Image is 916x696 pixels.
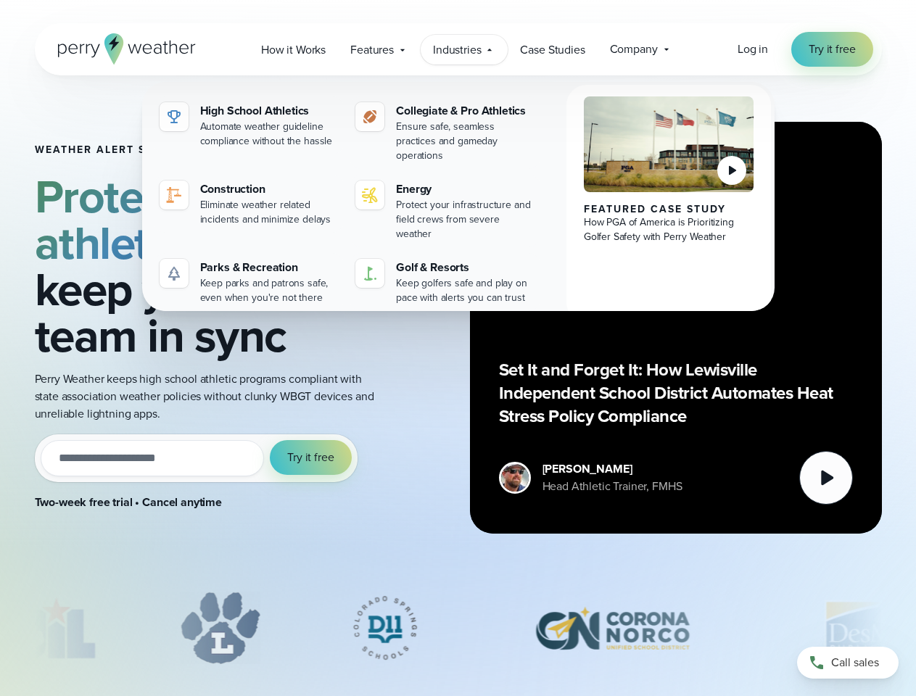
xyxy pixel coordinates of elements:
[610,41,658,58] span: Company
[249,35,338,65] a: How it Works
[165,108,183,125] img: highschool-icon.svg
[35,162,344,277] strong: Protect student athletes
[433,41,481,59] span: Industries
[287,449,334,466] span: Try it free
[35,173,374,359] h2: and keep your team in sync
[499,358,853,428] p: Set It and Forget It: How Lewisville Independent School District Automates Heat Stress Policy Com...
[350,41,394,59] span: Features
[330,592,440,664] div: 3 of 12
[542,478,682,495] div: Head Athletic Trainer, FMHS
[809,41,855,58] span: Try it free
[542,460,682,478] div: [PERSON_NAME]
[35,370,374,423] p: Perry Weather keeps high school athletic programs compliant with state association weather polici...
[396,259,535,276] div: Golf & Resorts
[361,265,379,282] img: golf-iconV2.svg
[330,592,440,664] img: Colorado-Springs-School-District.svg
[797,647,899,679] a: Call sales
[396,120,535,163] div: Ensure safe, seamless practices and gameday operations
[180,592,260,664] div: 2 of 12
[791,32,872,67] a: Try it free
[584,96,754,192] img: PGA of America, Frisco Campus
[509,592,715,664] div: 4 of 12
[350,96,540,169] a: Collegiate & Pro Athletics Ensure safe, seamless practices and gameday operations
[35,494,223,510] strong: Two-week free trial • Cancel anytime
[396,198,535,241] div: Protect your infrastructure and field crews from severe weather
[261,41,326,59] span: How it Works
[200,198,339,227] div: Eliminate weather related incidents and minimize delays
[831,654,879,671] span: Call sales
[165,265,183,282] img: parks-icon-grey.svg
[270,440,351,475] button: Try it free
[509,592,715,664] img: Corona-Norco-Unified-School-District.svg
[350,175,540,247] a: Energy Protect your infrastructure and field crews from severe weather
[35,592,882,671] div: slideshow
[154,253,344,311] a: Parks & Recreation Keep parks and patrons safe, even when you're not there
[396,181,535,198] div: Energy
[200,259,339,276] div: Parks & Recreation
[738,41,768,57] span: Log in
[200,181,339,198] div: Construction
[154,96,344,154] a: High School Athletics Automate weather guideline compliance without the hassle
[396,276,535,305] div: Keep golfers safe and play on pace with alerts you can trust
[361,108,379,125] img: proathletics-icon@2x-1.svg
[200,120,339,149] div: Automate weather guideline compliance without the hassle
[361,186,379,204] img: energy-icon@2x-1.svg
[584,204,754,215] div: Featured Case Study
[200,102,339,120] div: High School Athletics
[508,35,597,65] a: Case Studies
[738,41,768,58] a: Log in
[200,276,339,305] div: Keep parks and patrons safe, even when you're not there
[520,41,585,59] span: Case Studies
[566,85,772,323] a: PGA of America, Frisco Campus Featured Case Study How PGA of America is Prioritizing Golfer Safet...
[501,464,529,492] img: cody-henschke-headshot
[35,144,374,156] h1: Weather Alert System for High School Athletics
[584,215,754,244] div: How PGA of America is Prioritizing Golfer Safety with Perry Weather
[396,102,535,120] div: Collegiate & Pro Athletics
[350,253,540,311] a: Golf & Resorts Keep golfers safe and play on pace with alerts you can trust
[154,175,344,233] a: Construction Eliminate weather related incidents and minimize delays
[165,186,183,204] img: noun-crane-7630938-1@2x.svg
